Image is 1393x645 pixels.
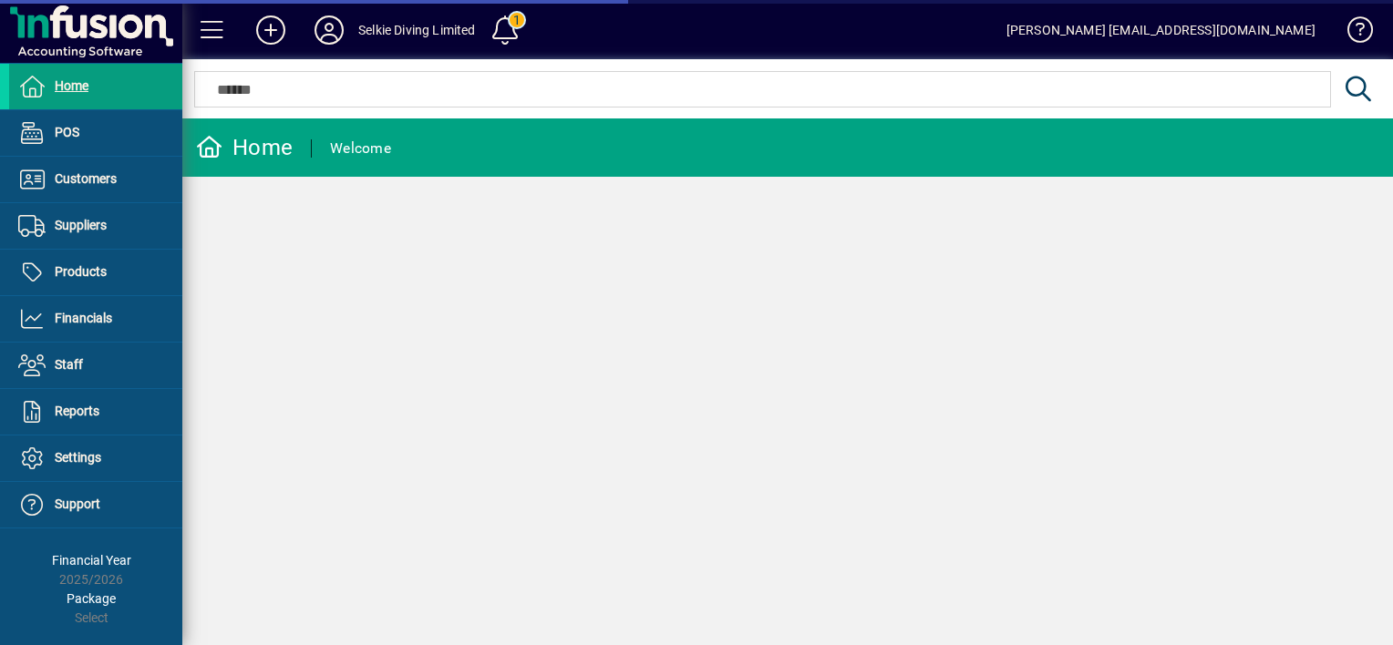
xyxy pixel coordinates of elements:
span: Financial Year [52,553,131,568]
span: Financials [55,311,112,325]
a: Customers [9,157,182,202]
a: Financials [9,296,182,342]
div: Home [196,133,293,162]
a: Products [9,250,182,295]
span: Support [55,497,100,511]
span: POS [55,125,79,139]
div: Welcome [330,134,391,163]
span: Settings [55,450,101,465]
a: Support [9,482,182,527]
button: Profile [300,14,358,46]
span: Package [67,591,116,606]
span: Products [55,264,107,279]
a: Suppliers [9,203,182,249]
span: Reports [55,404,99,418]
button: Add [242,14,300,46]
a: Knowledge Base [1334,4,1370,63]
span: Home [55,78,88,93]
div: Selkie Diving Limited [358,15,476,45]
a: Reports [9,389,182,435]
div: [PERSON_NAME] [EMAIL_ADDRESS][DOMAIN_NAME] [1006,15,1316,45]
span: Suppliers [55,218,107,232]
a: POS [9,110,182,156]
span: Staff [55,357,83,372]
span: Customers [55,171,117,186]
a: Settings [9,435,182,481]
a: Staff [9,343,182,388]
